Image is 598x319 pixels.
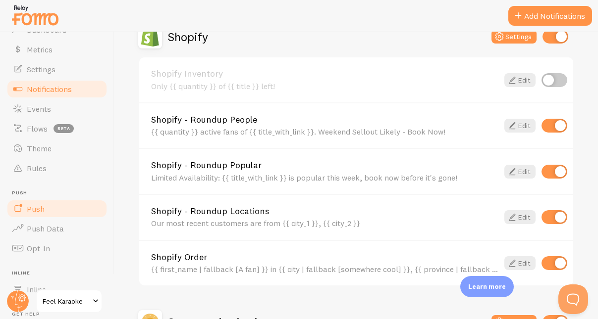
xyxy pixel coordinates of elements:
[151,219,498,228] div: Our most recent customers are from {{ city_1 }}, {{ city_2 }}
[151,207,498,216] a: Shopify - Roundup Locations
[151,161,498,170] a: Shopify - Roundup Popular
[151,115,498,124] a: Shopify - Roundup People
[6,99,108,119] a: Events
[27,204,45,214] span: Push
[6,79,108,99] a: Notifications
[6,238,108,258] a: Opt-In
[12,190,108,196] span: Push
[27,124,48,134] span: Flows
[27,284,46,294] span: Inline
[10,2,60,28] img: fomo-relay-logo-orange.svg
[151,69,498,78] a: Shopify Inventory
[168,29,208,45] h2: Shopify
[151,127,498,136] div: {{ quantity }} active fans of {{ title_with_link }}. Weekend Sellout Likely - Book Now!
[151,253,498,262] a: Shopify Order
[6,138,108,158] a: Theme
[54,124,74,133] span: beta
[504,73,536,87] a: Edit
[6,219,108,238] a: Push Data
[468,282,506,291] p: Learn more
[27,243,50,253] span: Opt-In
[27,143,52,153] span: Theme
[27,163,47,173] span: Rules
[504,256,536,270] a: Edit
[6,199,108,219] a: Push
[27,45,53,54] span: Metrics
[558,284,588,314] iframe: Help Scout Beacon - Open
[43,295,90,307] span: Feel Karaoke
[27,104,51,114] span: Events
[27,64,55,74] span: Settings
[12,270,108,276] span: Inline
[151,173,498,182] div: Limited Availability: {{ title_with_link }} is popular this week, book now before it's gone!
[27,224,64,233] span: Push Data
[151,82,498,91] div: Only {{ quantity }} of {{ title }} left!
[504,210,536,224] a: Edit
[151,265,498,273] div: {{ first_name | fallback [A fan] }} in {{ city | fallback [somewhere cool] }}, {{ province | fall...
[6,40,108,59] a: Metrics
[36,289,103,313] a: Feel Karaoke
[504,119,536,133] a: Edit
[491,30,537,44] button: Settings
[460,276,514,297] div: Learn more
[27,84,72,94] span: Notifications
[6,119,108,138] a: Flows beta
[6,59,108,79] a: Settings
[6,158,108,178] a: Rules
[504,165,536,179] a: Edit
[6,279,108,299] a: Inline
[138,25,162,48] img: Shopify
[12,311,108,318] span: Get Help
